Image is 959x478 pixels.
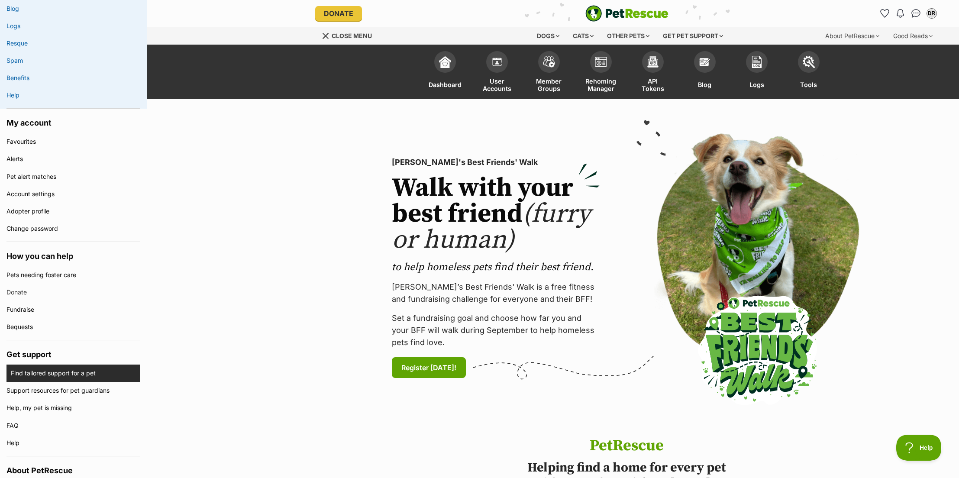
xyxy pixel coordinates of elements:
[6,220,140,237] a: Change password
[491,56,503,68] img: members-icon-d6bcda0bfb97e5ba05b48644448dc2971f67d37433e5abca221da40c41542bd5.svg
[731,47,783,99] a: Logs
[6,399,140,417] a: Help, my pet is missing
[6,318,140,336] a: Bequests
[392,198,591,256] span: (furry or human)
[392,281,600,305] p: [PERSON_NAME]’s Best Friends' Walk is a free fitness and fundraising challenge for everyone and t...
[332,32,372,39] span: Close menu
[523,47,575,99] a: Member Groups
[627,47,679,99] a: API Tokens
[6,185,140,203] a: Account settings
[601,27,655,45] div: Other pets
[534,77,564,92] span: Member Groups
[657,27,729,45] div: Get pet support
[392,312,600,349] p: Set a fundraising goal and choose how far you and your BFF will walk during September to help hom...
[6,242,140,266] h4: How you can help
[909,6,923,20] a: Conversations
[751,56,763,68] img: logs-icon-5bf4c29380941ae54b88474b1138927238aebebbc450bc62c8517511492d5a22.svg
[819,27,885,45] div: About PetRescue
[699,56,711,68] img: blogs-icon-e71fceff818bbaa76155c998696f2ea9b8fc06abc828b24f45ee82a475c2fd99.svg
[419,47,471,99] a: Dashboard
[647,56,659,68] img: api-icon-849e3a9e6f871e3acf1f60245d25b4cd0aad652aa5f5372336901a6a67317bd8.svg
[392,156,600,168] p: [PERSON_NAME]'s Best Friends' Walk
[698,77,711,92] span: Blog
[392,260,600,274] p: to help homeless pets find their best friend.
[800,77,817,92] span: Tools
[783,47,835,99] a: Tools
[911,9,920,18] img: chat-41dd97257d64d25036548639549fe6c8038ab92f7586957e7f3b1b290dea8141.svg
[927,9,936,18] div: DR
[6,17,140,35] a: Logs
[878,6,939,20] ul: Account quick links
[6,417,140,434] a: FAQ
[307,1,314,8] img: consumer-privacy-logo.png
[925,6,939,20] button: My account
[803,56,815,68] img: tools-icon-677f8b7d46040df57c17cb185196fc8e01b2b03676c49af7ba82c462532e62ee.svg
[392,357,466,378] a: Register [DATE]!
[322,27,378,43] a: Menu
[6,109,140,133] h4: My account
[749,77,764,92] span: Logs
[439,56,451,68] img: dashboard-icon-eb2f2d2d3e046f16d808141f083e7271f6b2e854fb5c12c21221c1fb7104beca.svg
[897,9,904,18] img: notifications-46538b983faf8c2785f20acdc204bb7945ddae34d4c08c2a6579f10ce5e182be.svg
[429,77,462,92] span: Dashboard
[6,266,140,284] a: Pets needing foster care
[878,6,892,20] a: Favourites
[6,87,140,104] a: Help
[6,69,140,87] a: Benefits
[567,27,600,45] div: Cats
[887,27,939,45] div: Good Reads
[585,5,668,22] a: PetRescue
[401,362,456,373] span: Register [DATE]!
[6,168,140,185] a: Pet alert matches
[6,133,140,150] a: Favourites
[894,6,907,20] button: Notifications
[585,5,668,22] img: logo-e224e6f780fb5917bec1dbf3a21bbac754714ae5b6737aabdf751b685950b380.svg
[543,56,555,68] img: team-members-icon-5396bd8760b3fe7c0b43da4ab00e1e3bb1a5d9ba89233759b79545d2d3fc5d0d.svg
[315,6,362,21] a: Donate
[392,175,600,253] h2: Walk with your best friend
[1,1,8,8] img: consumer-privacy-logo.png
[896,435,942,461] iframe: Help Scout Beacon - Open
[6,301,140,318] a: Fundraise
[6,150,140,168] a: Alerts
[471,47,523,99] a: User Accounts
[306,0,314,7] img: iconc.png
[575,47,627,99] a: Rehoming Manager
[6,382,140,399] a: Support resources for pet guardians
[6,284,140,301] a: Donate
[6,203,140,220] a: Adopter profile
[6,434,140,452] a: Help
[6,35,140,52] a: Resque
[6,340,140,365] h4: Get support
[595,57,607,67] img: group-profile-icon-3fa3cf56718a62981997c0bc7e787c4b2cf8bcc04b72c1350f741eb67cf2f40e.svg
[482,77,512,92] span: User Accounts
[494,437,760,455] h1: PetRescue
[11,365,140,382] a: Find tailored support for a pet
[6,52,140,69] a: Spam
[307,1,315,8] a: Privacy Notification
[531,27,565,45] div: Dogs
[638,77,668,92] span: API Tokens
[585,77,616,92] span: Rehoming Manager
[679,47,731,99] a: Blog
